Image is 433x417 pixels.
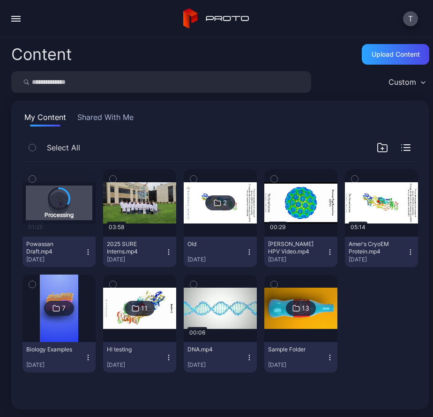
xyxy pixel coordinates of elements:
[403,11,418,26] button: T
[47,142,80,153] span: Select All
[103,237,176,267] button: 2025 SURE Interns.mp4[DATE]
[184,237,257,267] button: Old[DATE]
[107,361,165,369] div: [DATE]
[264,237,337,267] button: [PERSON_NAME] HPV Video.mp4[DATE]
[345,237,418,267] button: Amer's CryoEM Protein.mp4[DATE]
[26,256,84,263] div: [DATE]
[11,46,72,62] div: Content
[184,342,257,372] button: DNA.mp4[DATE]
[302,304,309,313] div: 13
[22,237,96,267] button: Powassan Draft.mp4[DATE]
[268,361,326,369] div: [DATE]
[349,256,407,263] div: [DATE]
[388,77,416,87] div: Custom
[45,210,74,219] div: Processing
[372,51,420,58] div: Upload Content
[26,346,78,353] div: Biology Examples
[349,240,400,255] div: Amer's CryoEM Protein.mp4
[268,346,320,353] div: Sample Folder
[75,112,135,127] button: Shared With Me
[26,240,78,255] div: Powassan Draft.mp4
[384,71,429,93] button: Custom
[268,240,320,255] div: Caroline HPV Video.mp4
[223,199,227,207] div: 2
[22,112,68,127] button: My Content
[103,342,176,372] button: HI testing[DATE]
[107,240,158,255] div: 2025 SURE Interns.mp4
[264,342,337,372] button: Sample Folder[DATE]
[22,342,96,372] button: Biology Examples[DATE]
[187,256,246,263] div: [DATE]
[26,361,84,369] div: [DATE]
[187,361,246,369] div: [DATE]
[187,240,239,248] div: Old
[268,256,326,263] div: [DATE]
[187,346,239,353] div: DNA.mp4
[62,304,66,313] div: 7
[107,256,165,263] div: [DATE]
[141,304,148,313] div: 11
[362,44,429,65] button: Upload Content
[107,346,158,353] div: HI testing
